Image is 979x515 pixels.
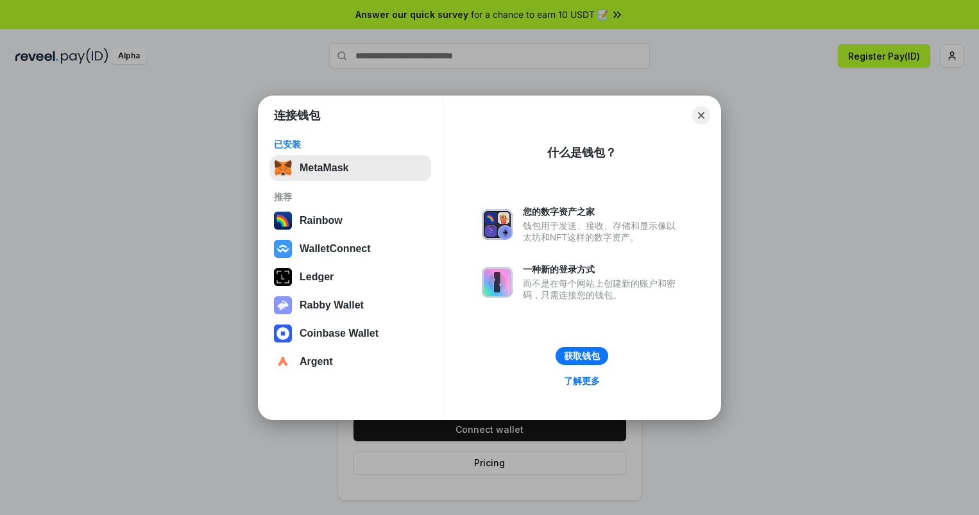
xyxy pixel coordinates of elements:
div: 钱包用于发送、接收、存储和显示像以太坊和NFT这样的数字资产。 [523,220,682,243]
button: Ledger [270,264,431,290]
div: Ledger [300,271,334,283]
img: svg+xml,%3Csvg%20xmlns%3D%22http%3A%2F%2Fwww.w3.org%2F2000%2Fsvg%22%20fill%3D%22none%22%20viewBox... [482,209,513,240]
div: WalletConnect [300,243,371,255]
div: 已安装 [274,139,427,150]
div: 推荐 [274,191,427,203]
div: 了解更多 [564,375,600,387]
div: Coinbase Wallet [300,328,379,339]
div: 您的数字资产之家 [523,206,682,217]
div: Rainbow [300,215,343,226]
button: MetaMask [270,155,431,181]
button: Close [692,106,710,124]
img: svg+xml,%3Csvg%20xmlns%3D%22http%3A%2F%2Fwww.w3.org%2F2000%2Fsvg%22%20fill%3D%22none%22%20viewBox... [274,296,292,314]
div: 一种新的登录方式 [523,264,682,275]
img: svg+xml,%3Csvg%20width%3D%2228%22%20height%3D%2228%22%20viewBox%3D%220%200%2028%2028%22%20fill%3D... [274,325,292,342]
button: Argent [270,349,431,375]
div: Rabby Wallet [300,300,364,311]
button: 获取钱包 [556,347,608,365]
img: svg+xml,%3Csvg%20fill%3D%22none%22%20height%3D%2233%22%20viewBox%3D%220%200%2035%2033%22%20width%... [274,159,292,177]
button: Rabby Wallet [270,292,431,318]
div: MetaMask [300,162,348,174]
img: svg+xml,%3Csvg%20xmlns%3D%22http%3A%2F%2Fwww.w3.org%2F2000%2Fsvg%22%20width%3D%2228%22%20height%3... [274,268,292,286]
div: Argent [300,356,333,367]
div: 获取钱包 [564,350,600,362]
button: Rainbow [270,208,431,233]
button: WalletConnect [270,236,431,262]
div: 而不是在每个网站上创建新的账户和密码，只需连接您的钱包。 [523,278,682,301]
h1: 连接钱包 [274,108,320,123]
a: 了解更多 [556,373,608,389]
div: 什么是钱包？ [547,145,617,160]
button: Coinbase Wallet [270,321,431,346]
img: svg+xml,%3Csvg%20width%3D%22120%22%20height%3D%22120%22%20viewBox%3D%220%200%20120%20120%22%20fil... [274,212,292,230]
img: svg+xml,%3Csvg%20width%3D%2228%22%20height%3D%2228%22%20viewBox%3D%220%200%2028%2028%22%20fill%3D... [274,240,292,258]
img: svg+xml,%3Csvg%20width%3D%2228%22%20height%3D%2228%22%20viewBox%3D%220%200%2028%2028%22%20fill%3D... [274,353,292,371]
img: svg+xml,%3Csvg%20xmlns%3D%22http%3A%2F%2Fwww.w3.org%2F2000%2Fsvg%22%20fill%3D%22none%22%20viewBox... [482,267,513,298]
